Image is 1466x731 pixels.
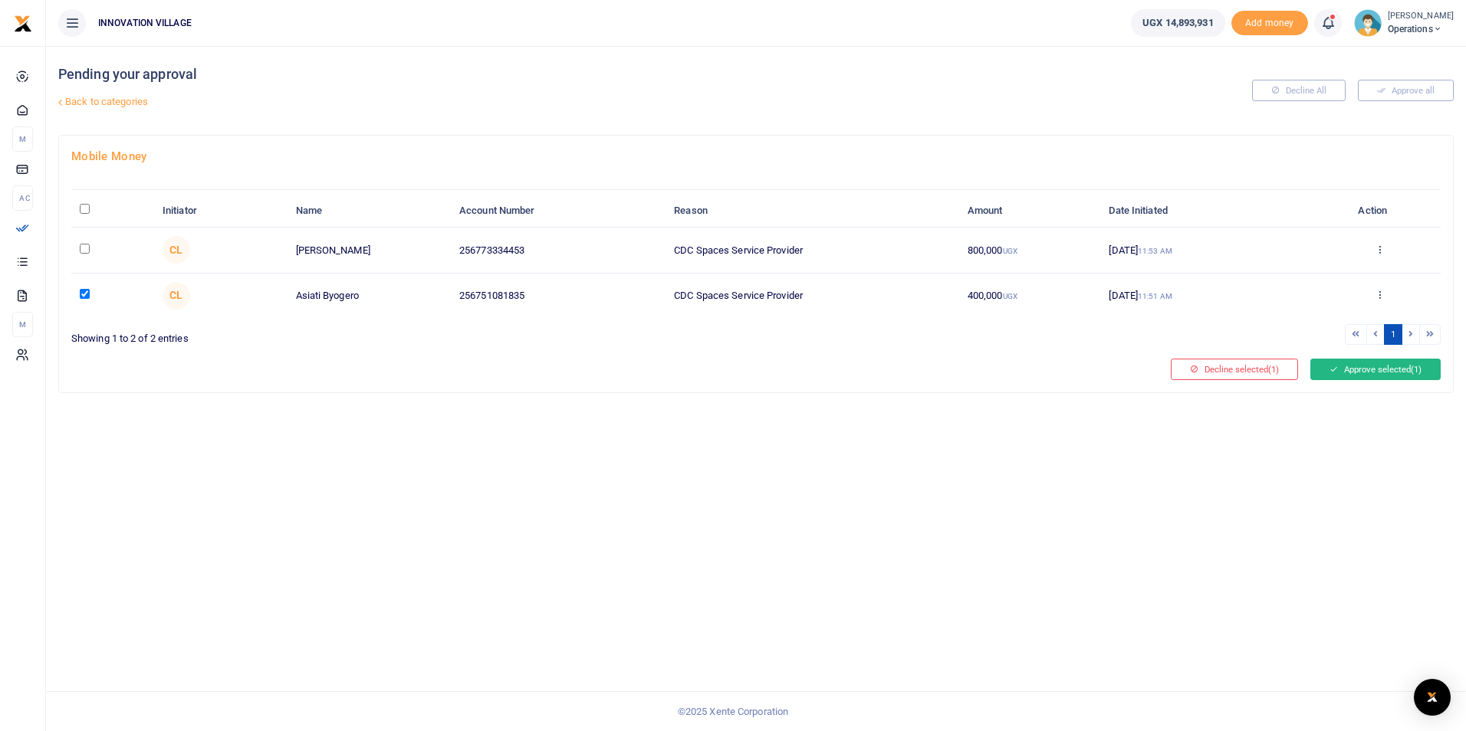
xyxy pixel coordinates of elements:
a: 1 [1384,324,1402,345]
th: Date Initiated: activate to sort column ascending [1100,195,1319,228]
span: Operations [1388,22,1454,36]
span: (1) [1411,364,1422,375]
small: 11:51 AM [1138,292,1172,300]
td: [DATE] [1100,274,1319,318]
li: Wallet ballance [1125,9,1231,37]
small: UGX [1003,247,1017,255]
a: logo-small logo-large logo-large [14,17,32,28]
a: profile-user [PERSON_NAME] Operations [1354,9,1454,37]
li: Ac [12,185,33,211]
th: Initiator: activate to sort column ascending [154,195,288,228]
td: 256773334453 [451,228,666,273]
img: profile-user [1354,9,1382,37]
th: : activate to sort column descending [71,195,154,228]
td: 256751081835 [451,274,666,318]
small: [PERSON_NAME] [1388,10,1454,23]
span: Chrisestom Lusambya [163,282,190,310]
li: M [12,126,33,152]
td: [DATE] [1100,228,1319,273]
td: [PERSON_NAME] [287,228,451,273]
td: Asiati Byogero [287,274,451,318]
button: Decline selected(1) [1171,359,1298,380]
h4: Pending your approval [58,66,984,83]
td: 800,000 [959,228,1101,273]
h4: Mobile Money [71,148,1441,165]
small: UGX [1003,292,1017,300]
div: Open Intercom Messenger [1414,679,1451,716]
td: CDC Spaces Service Provider [666,228,959,273]
small: 11:53 AM [1138,247,1172,255]
span: Chrisestom Lusambya [163,236,190,264]
a: UGX 14,893,931 [1131,9,1224,37]
li: M [12,312,33,337]
span: (1) [1268,364,1279,375]
span: INNOVATION VILLAGE [92,16,198,30]
button: Approve selected(1) [1310,359,1441,380]
img: logo-small [14,15,32,33]
th: Amount: activate to sort column ascending [959,195,1101,228]
th: Action: activate to sort column ascending [1319,195,1441,228]
span: UGX 14,893,931 [1142,15,1213,31]
li: Toup your wallet [1231,11,1308,36]
span: Add money [1231,11,1308,36]
th: Name: activate to sort column ascending [287,195,451,228]
a: Add money [1231,16,1308,28]
td: CDC Spaces Service Provider [666,274,959,318]
div: Showing 1 to 2 of 2 entries [71,323,750,346]
a: Back to categories [54,89,984,115]
th: Account Number: activate to sort column ascending [451,195,666,228]
td: 400,000 [959,274,1101,318]
th: Reason: activate to sort column ascending [666,195,959,228]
